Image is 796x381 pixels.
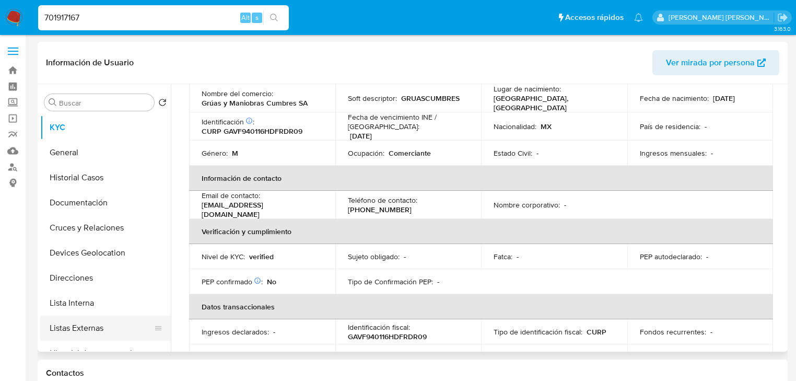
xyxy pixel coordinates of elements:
[202,277,263,286] p: PEP confirmado :
[404,252,406,261] p: -
[401,94,460,103] p: GRUASCUMBRES
[249,252,274,261] p: verified
[273,327,275,337] p: -
[634,13,643,22] a: Notificaciones
[348,112,469,131] p: Fecha de vencimiento INE / [GEOGRAPHIC_DATA] :
[202,191,260,200] p: Email de contacto :
[389,148,431,158] p: Comerciante
[40,265,171,291] button: Direcciones
[59,98,150,108] input: Buscar
[348,322,410,332] p: Identificación fiscal :
[494,122,536,131] p: Nacionalidad :
[640,327,706,337] p: Fondos recurrentes :
[640,148,707,158] p: Ingresos mensuales :
[669,13,774,22] p: michelleangelica.rodriguez@mercadolibre.com.mx
[202,126,302,136] p: CURP GAVF940116HDFRDR09
[202,252,245,261] p: Nivel de KYC :
[494,327,582,337] p: Tipo de identificación fiscal :
[348,148,384,158] p: Ocupación :
[494,94,611,112] p: [GEOGRAPHIC_DATA], [GEOGRAPHIC_DATA]
[40,165,171,190] button: Historial Casos
[348,205,412,214] p: [PHONE_NUMBER]
[189,166,773,191] th: Información de contacto
[652,50,779,75] button: Ver mirada por persona
[267,277,276,286] p: No
[40,140,171,165] button: General
[38,11,289,25] input: Buscar usuario o caso...
[202,89,273,98] p: Nombre del comercio :
[710,327,712,337] p: -
[350,131,372,141] p: [DATE]
[536,148,539,158] p: -
[494,252,512,261] p: Fatca :
[263,10,285,25] button: search-icon
[348,252,400,261] p: Sujeto obligado :
[777,12,788,23] a: Salir
[40,341,171,366] button: Historial de conversaciones
[202,117,254,126] p: Identificación :
[666,50,755,75] span: Ver mirada por persona
[640,122,700,131] p: País de residencia :
[640,94,709,103] p: Fecha de nacimiento :
[40,316,162,341] button: Listas Externas
[640,252,702,261] p: PEP autodeclarado :
[348,277,433,286] p: Tipo de Confirmación PEP :
[40,240,171,265] button: Devices Geolocation
[348,94,397,103] p: Soft descriptor :
[232,148,238,158] p: M
[241,13,250,22] span: Alt
[255,13,259,22] span: s
[40,215,171,240] button: Cruces y Relaciones
[706,252,708,261] p: -
[494,148,532,158] p: Estado Civil :
[437,277,439,286] p: -
[189,294,773,319] th: Datos transaccionales
[494,84,561,94] p: Lugar de nacimiento :
[541,122,552,131] p: MX
[49,98,57,107] button: Buscar
[713,94,735,103] p: [DATE]
[711,148,713,158] p: -
[202,200,319,219] p: [EMAIL_ADDRESS][DOMAIN_NAME]
[40,190,171,215] button: Documentación
[189,219,773,244] th: Verificación y cumplimiento
[517,252,519,261] p: -
[565,12,624,23] span: Accesos rápidos
[202,148,228,158] p: Género :
[348,195,417,205] p: Teléfono de contacto :
[348,332,427,341] p: GAVF940116HDFRDR09
[202,98,308,108] p: Grúas y Maniobras Cumbres SA
[40,291,171,316] button: Lista Interna
[705,122,707,131] p: -
[564,200,566,210] p: -
[202,327,269,337] p: Ingresos declarados :
[46,57,134,68] h1: Información de Usuario
[40,115,171,140] button: KYC
[46,368,779,378] h1: Contactos
[494,200,560,210] p: Nombre corporativo :
[587,327,606,337] p: CURP
[158,98,167,110] button: Volver al orden por defecto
